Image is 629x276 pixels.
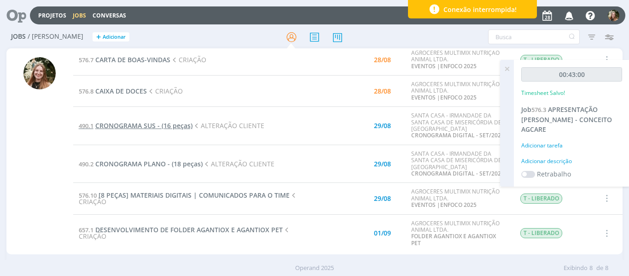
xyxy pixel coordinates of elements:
a: Job576.3APRESENTAÇÃO [PERSON_NAME] - CONCEITO AGCARE [521,105,612,134]
span: CRIAÇÃO [79,225,291,241]
span: CAIXA DE DOCES [95,87,147,95]
div: Adicionar descrição [521,157,622,165]
span: ALTERAÇÃO CLIENTE [192,121,264,130]
a: CRONOGRAMA DIGITAL - SET/2025 [411,170,504,177]
a: 576.8CAIXA DE DOCES [79,87,147,95]
span: 576.10 [79,191,97,200]
span: DESENVOLVIMENTO DE FOLDER AGANTIOX E AGANTIOX PET [95,225,283,234]
a: 657.1DESENVOLVIMENTO DE FOLDER AGANTIOX E AGANTIOX PET [79,225,283,234]
span: T - LIBERADO [520,228,562,238]
span: T - LIBERADO [520,55,562,65]
a: EVENTOS |ENFOCO 2025 [411,94,477,101]
span: CARTA DE BOAS-VINDAS [95,55,170,64]
div: 29/08 [374,123,391,129]
span: 490.2 [79,160,93,168]
span: 8 [605,264,608,273]
a: 576.10[8 PEÇAS] MATERIAIS DIGITAIS | COMUNICADOS PARA O TIME [79,191,290,200]
span: / [PERSON_NAME] [28,33,83,41]
button: +Adicionar [93,32,129,42]
button: L [607,7,620,23]
span: Exibindo [564,264,588,273]
span: CRONOGRAMA SUS - (16 peças) [95,121,192,130]
span: 8 [589,264,593,273]
img: L [608,10,619,21]
div: AGROCERES MULTIMIX NUTRIÇÃO ANIMAL LTDA. [411,188,506,208]
a: EVENTOS |ENFOCO 2025 [411,201,477,209]
div: 28/08 [374,88,391,94]
span: 576.3 [531,106,546,114]
span: CRIAÇÃO [79,191,298,206]
div: AGROCERES MULTIMIX NUTRIÇÃO ANIMAL LTDA. [411,81,506,101]
a: 576.7CARTA DE BOAS-VINDAS [79,55,170,64]
span: 657.1 [79,226,93,234]
p: Timesheet Salvo! [521,89,565,97]
span: Adicionar [103,34,126,40]
span: 576.7 [79,56,93,64]
span: Jobs [11,33,26,41]
button: Jobs [70,12,89,19]
span: CRIAÇÃO [147,87,183,95]
span: [8 PEÇAS] MATERIAIS DIGITAIS | COMUNICADOS PARA O TIME [99,191,290,200]
div: 29/08 [374,161,391,167]
button: Projetos [35,12,69,19]
span: APRESENTAÇÃO [PERSON_NAME] - CONCEITO AGCARE [521,105,612,134]
label: Retrabalho [537,169,571,179]
span: de [596,264,603,273]
button: Conversas [90,12,129,19]
span: Conexão interrompida! [443,5,517,14]
span: 490.1 [79,122,93,130]
span: ALTERAÇÃO CLIENTE [203,159,274,168]
span: CRONOGRAMA PLANO - (18 peças) [95,159,203,168]
a: Projetos [38,12,66,19]
div: AGROCERES MULTIMIX NUTRIÇÃO ANIMAL LTDA. [411,220,506,247]
div: 29/08 [374,195,391,202]
div: - - - [73,253,623,262]
a: Conversas [93,12,126,19]
a: EVENTOS |ENFOCO 2025 [411,62,477,70]
a: FOLDER AGANTIOX E AGANTIOX PET [411,232,496,247]
a: 490.1CRONOGRAMA SUS - (16 peças) [79,121,192,130]
div: Adicionar tarefa [521,141,622,150]
img: L [23,57,56,89]
input: Busca [488,29,580,44]
div: SANTA CASA - IRMANDADE DA SANTA CASA DE MISERICÓRDIA DE [GEOGRAPHIC_DATA] [411,112,506,139]
div: 28/08 [374,57,391,63]
div: SANTA CASA - IRMANDADE DA SANTA CASA DE MISERICÓRDIA DE [GEOGRAPHIC_DATA] [411,151,506,177]
a: CRONOGRAMA DIGITAL - SET/2025 [411,131,504,139]
span: 576.8 [79,87,93,95]
a: 490.2CRONOGRAMA PLANO - (18 peças) [79,159,203,168]
a: Jobs [73,12,86,19]
span: CRIAÇÃO [170,55,206,64]
span: + [96,32,101,42]
div: AGROCERES MULTIMIX NUTRIÇÃO ANIMAL LTDA. [411,50,506,70]
div: 01/09 [374,230,391,236]
span: T - LIBERADO [520,194,562,204]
